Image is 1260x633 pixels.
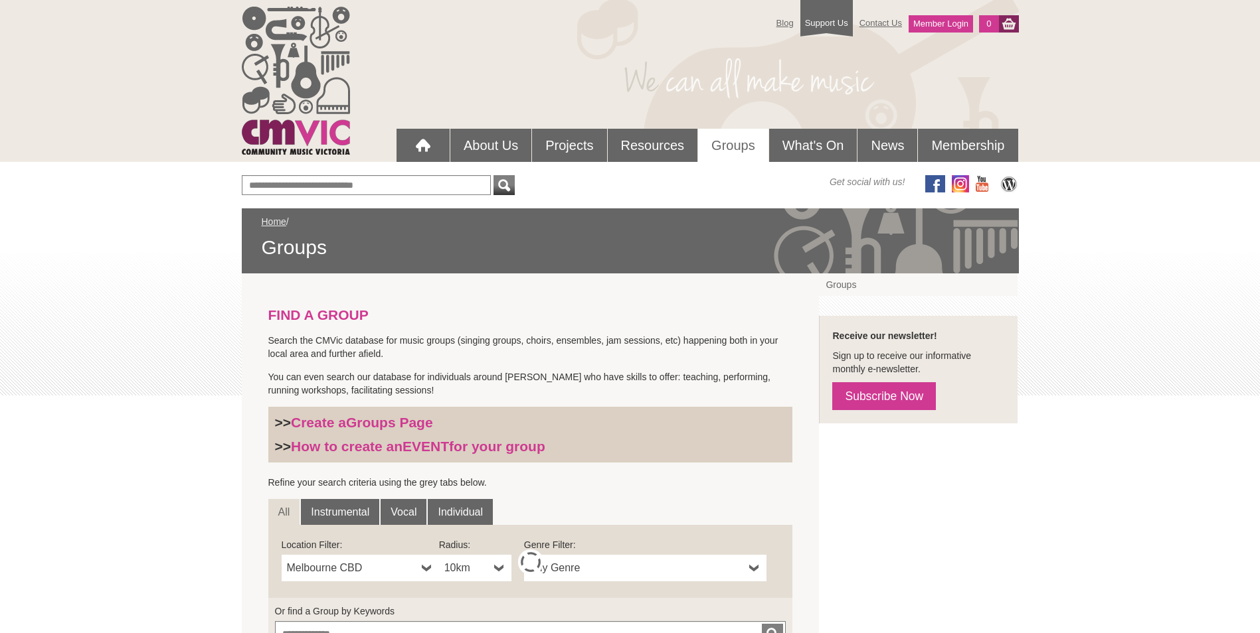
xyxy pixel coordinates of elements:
span: Melbourne CBD [287,560,416,576]
a: Any Genre [524,555,766,581]
a: How to create anEVENTfor your group [291,439,545,454]
a: Projects [532,129,606,162]
a: Vocal [381,499,426,526]
label: Genre Filter: [524,538,766,551]
label: Radius: [439,538,511,551]
a: What's On [769,129,857,162]
h3: >> [275,438,786,455]
a: Create aGroups Page [291,415,433,430]
span: Any Genre [529,560,744,576]
label: Location Filter: [282,538,439,551]
a: All [268,499,300,526]
a: Home [262,216,286,227]
a: Blog [770,11,800,35]
p: Sign up to receive our informative monthly e-newsletter. [832,349,1004,376]
strong: Receive our newsletter! [832,330,937,341]
a: Groups [819,273,1018,296]
a: Groups [698,129,768,162]
a: News [857,129,917,162]
span: Groups [262,235,999,260]
a: Instrumental [301,499,379,526]
label: Or find a Group by Keywords [275,604,786,618]
a: 0 [979,15,998,33]
a: Member Login [909,15,973,33]
strong: FIND A GROUP [268,307,369,322]
img: cmvic_logo.png [242,7,350,155]
a: Resources [608,129,698,162]
span: Get social with us! [830,175,905,188]
img: icon-instagram.png [952,175,969,192]
a: 10km [439,555,511,581]
strong: Groups Page [346,415,433,430]
span: 10km [444,560,489,576]
a: Contact Us [853,11,909,35]
a: Subscribe Now [832,382,936,410]
a: Individual [428,499,493,526]
div: / [262,215,999,260]
a: About Us [450,129,531,162]
img: CMVic Blog [999,175,1019,192]
p: Refine your search criteria using the grey tabs below. [268,476,793,489]
a: Melbourne CBD [282,555,439,581]
p: You can even search our database for individuals around [PERSON_NAME] who have skills to offer: t... [268,370,793,397]
a: Membership [918,129,1018,162]
p: Search the CMVic database for music groups (singing groups, choirs, ensembles, jam sessions, etc)... [268,334,793,360]
h3: >> [275,414,786,431]
strong: EVENT [403,439,449,454]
